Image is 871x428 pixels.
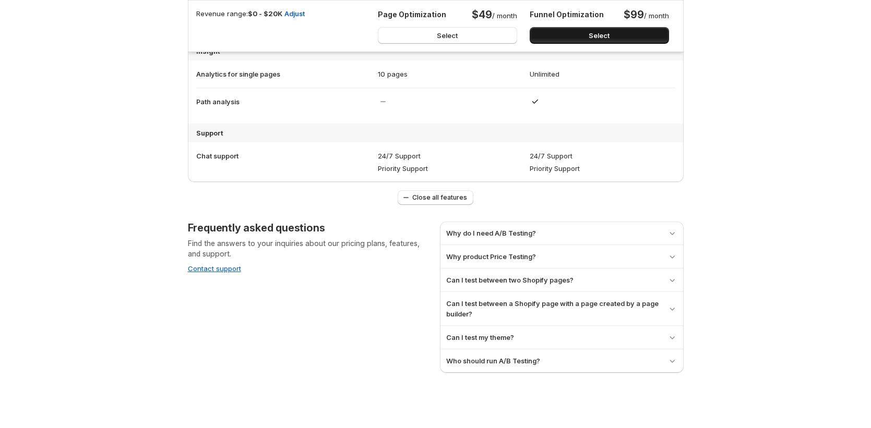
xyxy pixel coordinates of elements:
p: Find the answers to your inquiries about our pricing plans, features, and support. [188,238,432,259]
button: Select [530,27,669,44]
h3: Who should run A/B Testing? [446,356,540,366]
p: Priority Support [378,163,428,174]
p: / month [624,8,669,21]
span: Select [589,30,610,41]
button: Close all features [398,190,473,205]
button: Adjust [278,5,311,22]
p: 24/7 Support [378,151,428,161]
h3: Can I test between two Shopify pages? [446,275,574,285]
p: 24/7 Support [530,151,580,161]
button: Select [378,27,517,44]
p: Revenue range: [196,8,282,44]
p: Chat support [196,151,238,161]
span: Adjust [284,8,305,19]
p: Funnel Optimization [530,9,604,20]
span: $49 [472,8,492,21]
h3: Why product Price Testing? [446,251,536,262]
button: Contact support [188,264,241,273]
h3: Can I test between a Shopify page with a page created by a page builder? [446,298,659,319]
h3: Why do I need A/B Testing? [446,228,536,238]
p: 10 pages [378,69,408,79]
span: $99 [624,8,643,21]
p: / month [472,8,517,21]
p: Path analysis [196,96,240,107]
h3: Support [196,128,675,138]
p: Unlimited [530,69,559,79]
h3: Can I test my theme? [446,332,514,343]
h2: Frequently asked questions [188,222,325,234]
p: Page Optimization [378,9,446,20]
span: $0 - $20K [248,9,282,18]
span: Close all features [412,193,467,202]
span: Select [437,30,458,41]
p: Priority Support [530,163,580,174]
p: Analytics for single pages [196,69,280,79]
